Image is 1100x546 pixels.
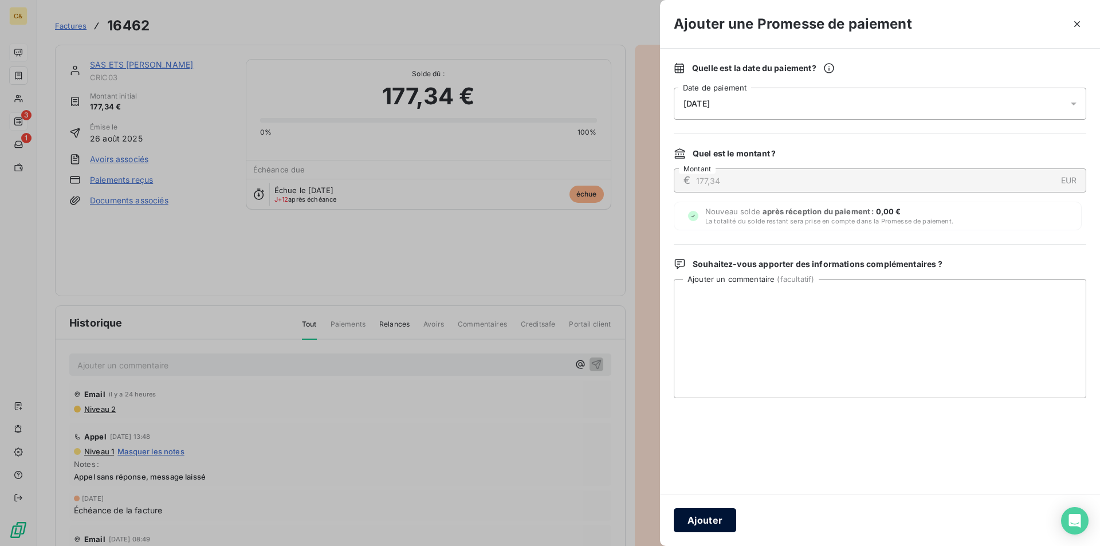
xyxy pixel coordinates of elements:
[693,148,776,159] span: Quel est le montant ?
[1061,507,1089,535] div: Open Intercom Messenger
[683,99,710,108] span: [DATE]
[876,207,901,216] span: 0,00 €
[763,207,876,216] span: après réception du paiement :
[674,508,736,532] button: Ajouter
[674,14,912,34] h3: Ajouter une Promesse de paiement
[693,258,942,270] span: Souhaitez-vous apporter des informations complémentaires ?
[705,217,953,225] span: La totalité du solde restant sera prise en compte dans la Promesse de paiement.
[692,62,835,74] span: Quelle est la date du paiement ?
[705,207,953,225] span: Nouveau solde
